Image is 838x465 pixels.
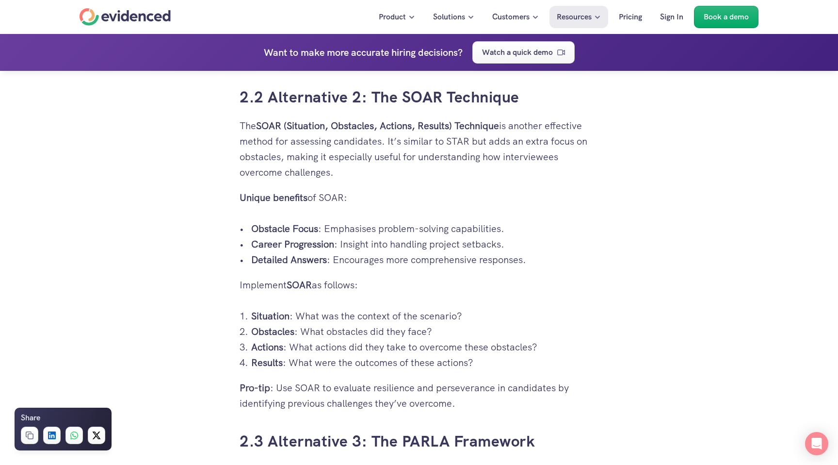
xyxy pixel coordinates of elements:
[251,236,598,252] p: : Insight into handling project setbacks.
[251,356,283,369] strong: Results
[80,8,171,26] a: Home
[251,222,318,235] strong: Obstacle Focus
[251,339,598,355] p: : What actions did they take to overcome these obstacles?
[612,6,649,28] a: Pricing
[251,341,283,353] strong: Actions
[379,11,406,23] p: Product
[240,277,598,293] p: Implement as follows:
[251,310,290,322] strong: Situation
[240,431,535,451] a: 2.3 Alternative 3: The PARLA Framework
[251,238,334,250] strong: Career Progression
[653,6,691,28] a: Sign In
[704,11,749,23] p: Book a demo
[492,11,530,23] p: Customers
[482,46,553,59] p: Watch a quick demo
[240,190,598,205] p: of SOAR:
[251,325,294,338] strong: Obstacles
[472,41,575,64] a: Watch a quick demo
[240,380,598,411] p: : Use SOAR to evaluate resilience and perseverance in candidates by identifying previous challeng...
[264,45,463,60] h4: Want to make more accurate hiring decisions?
[240,87,519,107] a: 2.2 Alternative 2: The SOAR Technique
[619,11,642,23] p: Pricing
[240,118,598,180] p: The is another effective method for assessing candidates. It’s similar to STAR but adds an extra ...
[251,253,327,266] strong: Detailed Answers
[694,6,758,28] a: Book a demo
[557,11,592,23] p: Resources
[251,252,598,267] p: : Encourages more comprehensive responses.
[240,191,307,204] strong: Unique benefits
[251,221,598,236] p: : Emphasises problem-solving capabilities.
[805,432,828,455] div: Open Intercom Messenger
[433,11,465,23] p: Solutions
[251,308,598,324] p: : What was the context of the scenario?
[240,382,270,394] strong: Pro-tip
[256,119,499,132] strong: SOAR (Situation, Obstacles, Actions, Results) Technique
[251,355,598,370] p: : What were the outcomes of these actions?
[21,412,40,424] h6: Share
[660,11,683,23] p: Sign In
[287,279,312,291] strong: SOAR
[251,324,598,339] p: : What obstacles did they face?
